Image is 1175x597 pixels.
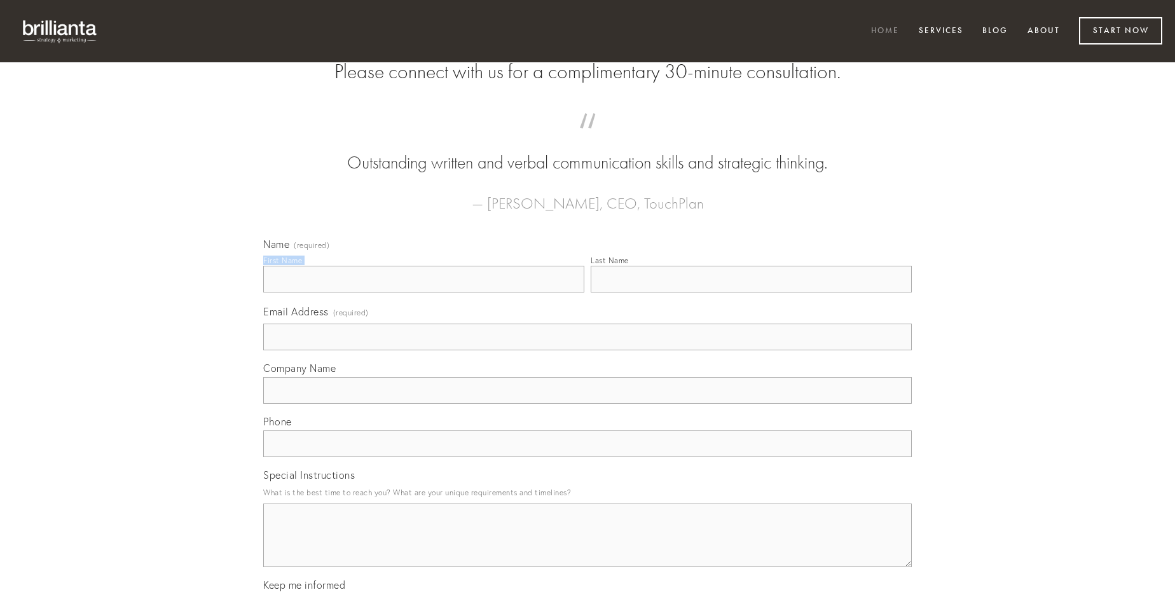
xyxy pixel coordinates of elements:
[263,60,912,84] h2: Please connect with us for a complimentary 30-minute consultation.
[263,579,345,591] span: Keep me informed
[284,126,891,175] blockquote: Outstanding written and verbal communication skills and strategic thinking.
[263,469,355,481] span: Special Instructions
[863,21,907,42] a: Home
[333,304,369,321] span: (required)
[263,256,302,265] div: First Name
[294,242,329,249] span: (required)
[284,126,891,151] span: “
[13,13,108,50] img: brillianta - research, strategy, marketing
[1019,21,1068,42] a: About
[1079,17,1162,45] a: Start Now
[284,175,891,216] figcaption: — [PERSON_NAME], CEO, TouchPlan
[910,21,972,42] a: Services
[263,238,289,250] span: Name
[263,305,329,318] span: Email Address
[263,362,336,374] span: Company Name
[263,484,912,501] p: What is the best time to reach you? What are your unique requirements and timelines?
[974,21,1016,42] a: Blog
[263,415,292,428] span: Phone
[591,256,629,265] div: Last Name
